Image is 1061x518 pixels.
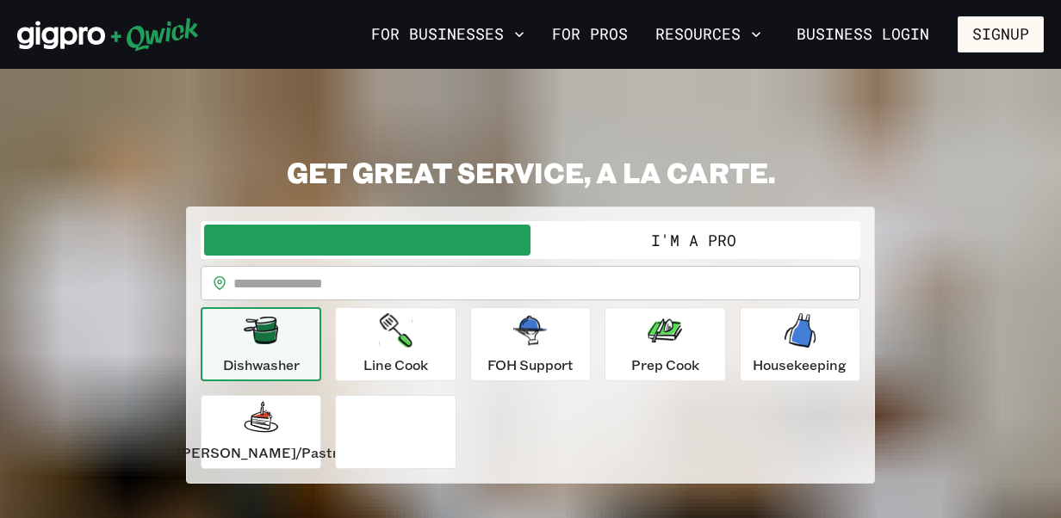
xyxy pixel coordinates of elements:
button: Line Cook [335,307,456,381]
p: Line Cook [363,355,428,375]
p: FOH Support [487,355,574,375]
a: For Pros [545,20,635,49]
button: I'm a Pro [530,225,857,256]
button: Prep Cook [605,307,725,381]
button: Dishwasher [201,307,321,381]
button: Signup [958,16,1044,52]
p: Prep Cook [631,355,699,375]
h2: GET GREAT SERVICE, A LA CARTE. [186,155,875,189]
button: For Businesses [364,20,531,49]
p: Dishwasher [223,355,300,375]
button: Resources [648,20,768,49]
a: Business Login [782,16,944,52]
p: Housekeeping [753,355,847,375]
button: [PERSON_NAME]/Pastry [201,395,321,469]
button: FOH Support [470,307,591,381]
p: [PERSON_NAME]/Pastry [177,442,345,463]
button: Housekeeping [740,307,860,381]
button: I'm a Business [204,225,530,256]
